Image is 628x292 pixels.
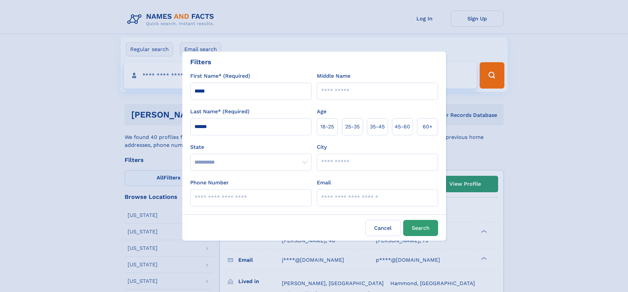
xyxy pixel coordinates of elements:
[317,108,326,116] label: Age
[317,179,331,187] label: Email
[190,143,312,151] label: State
[317,143,327,151] label: City
[370,123,385,131] span: 35‑45
[190,108,250,116] label: Last Name* (Required)
[320,123,334,131] span: 18‑25
[395,123,410,131] span: 45‑60
[403,220,438,236] button: Search
[345,123,360,131] span: 25‑35
[190,57,211,67] div: Filters
[317,72,350,80] label: Middle Name
[366,220,401,236] label: Cancel
[190,179,229,187] label: Phone Number
[190,72,250,80] label: First Name* (Required)
[423,123,433,131] span: 60+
